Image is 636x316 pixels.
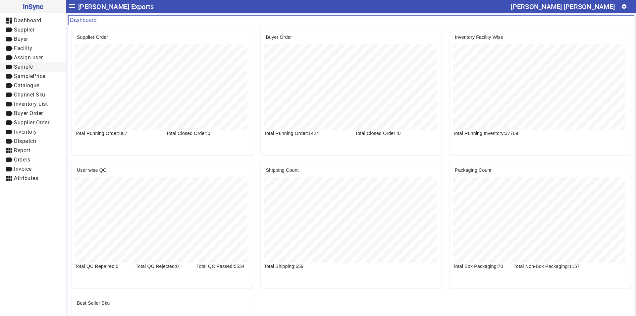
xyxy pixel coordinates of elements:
[260,130,351,137] div: Total Running Order:1424
[14,92,45,98] span: Channel Sku
[14,45,32,51] span: Facility
[5,174,13,182] mat-icon: view_module
[14,101,48,107] span: Inventory List
[621,4,627,10] mat-icon: settings
[351,130,442,137] div: Total Closed Order :0
[5,26,13,34] mat-icon: label
[261,161,442,173] mat-card-header: Shipping Count
[5,119,13,127] mat-icon: label
[14,17,41,24] span: Dashboard
[5,91,13,99] mat-icon: label
[14,175,38,181] span: Attributes
[449,130,540,137] div: Total Running Inventory:37709
[5,54,13,62] mat-icon: label
[78,1,154,12] span: [PERSON_NAME] Exports
[14,54,43,61] span: Assign user
[14,64,33,70] span: Sample
[14,73,45,79] span: SamplePrice
[5,156,13,164] mat-icon: label
[450,161,631,173] mat-card-header: Packaging Count
[450,29,631,40] mat-card-header: Inventory Facility Wise
[71,263,132,270] div: Total QC Repaired:0
[132,263,193,270] div: Total QC Rejected:0
[511,1,615,12] div: [PERSON_NAME] [PERSON_NAME]
[260,263,321,270] div: Total Shipping:659
[71,130,162,137] div: Total Running Order:867
[14,82,39,89] span: Catalogue
[5,17,13,25] mat-icon: dashboard
[72,29,253,40] mat-card-header: Supplier Order
[14,147,30,154] span: Report
[14,110,43,116] span: Buyer Order
[5,1,61,12] span: InSync
[192,263,253,270] div: Total QC Passed:5534
[5,63,13,71] mat-icon: label
[5,100,13,108] mat-icon: label
[14,138,36,144] span: Dispatch
[5,128,13,136] mat-icon: label
[14,36,28,42] span: Buyer
[5,82,13,90] mat-icon: label
[5,165,13,173] mat-icon: label
[72,161,253,173] mat-card-header: User wise QC
[162,130,253,137] div: Total Closed Order:0
[68,2,76,10] mat-icon: menu
[14,119,49,126] span: Supplier Order
[14,157,30,163] span: Orders
[261,29,442,40] mat-card-header: Buyer Order
[5,72,13,80] mat-icon: label
[5,109,13,117] mat-icon: label
[5,35,13,43] mat-icon: label
[5,44,13,52] mat-icon: label
[5,137,13,145] mat-icon: label
[510,263,601,270] div: Total Non-Box Packaging:1157
[14,27,34,33] span: Supplier
[68,15,634,25] mat-card-header: Dashboard
[449,263,510,270] div: Total Box Packaging:70
[14,129,37,135] span: Inventory
[72,294,253,306] mat-card-header: Best Seller Sku
[14,166,32,172] span: Invoice
[5,147,13,155] mat-icon: view_module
